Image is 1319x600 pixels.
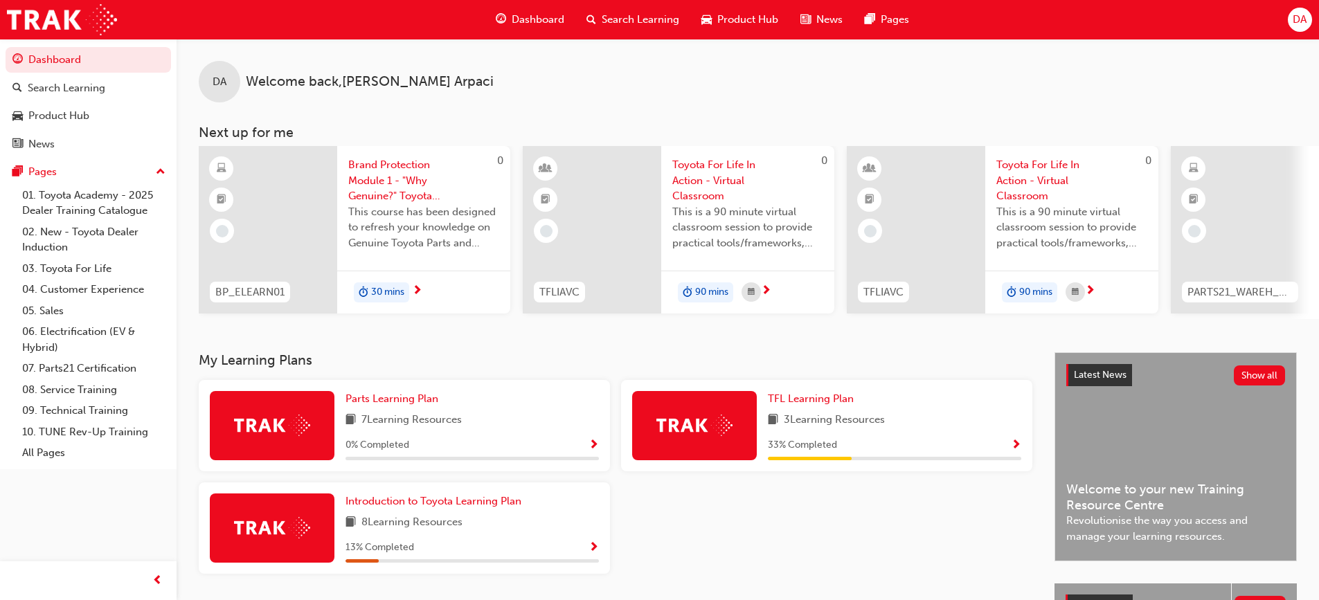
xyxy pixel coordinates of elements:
[12,110,23,122] span: car-icon
[1066,482,1285,513] span: Welcome to your new Training Resource Centre
[784,412,885,429] span: 3 Learning Resources
[672,204,823,251] span: This is a 90 minute virtual classroom session to provide practical tools/frameworks, behaviours a...
[690,6,789,34] a: car-iconProduct Hub
[7,4,117,35] img: Trak
[346,412,356,429] span: book-icon
[656,415,733,436] img: Trak
[17,400,171,421] a: 09. Technical Training
[800,11,811,28] span: news-icon
[768,412,778,429] span: book-icon
[6,75,171,101] a: Search Learning
[234,517,310,538] img: Trak
[575,6,690,34] a: search-iconSearch Learning
[1066,364,1285,386] a: Latest NewsShow all
[346,540,414,556] span: 13 % Completed
[346,514,356,531] span: book-icon
[865,11,875,28] span: pages-icon
[28,164,57,180] div: Pages
[216,225,228,237] span: learningRecordVerb_NONE-icon
[348,157,499,204] span: Brand Protection Module 1 - "Why Genuine?" Toyota Genuine Parts and Accessories
[1019,284,1052,300] span: 90 mins
[1272,553,1305,586] iframe: Intercom live chat
[497,154,503,167] span: 0
[1085,285,1095,298] span: next-icon
[12,54,23,66] span: guage-icon
[17,421,171,443] a: 10. TUNE Rev-Up Training
[6,47,171,73] a: Dashboard
[12,138,23,151] span: news-icon
[12,82,22,95] span: search-icon
[541,191,550,209] span: booktick-icon
[17,279,171,300] a: 04. Customer Experience
[1145,154,1151,167] span: 0
[17,321,171,358] a: 06. Electrification (EV & Hybrid)
[346,493,527,509] a: Introduction to Toyota Learning Plan
[152,572,163,590] span: prev-icon
[1234,365,1286,385] button: Show all
[199,352,1032,368] h3: My Learning Plans
[1007,284,1016,302] span: duration-icon
[17,258,171,280] a: 03. Toyota For Life
[816,12,843,28] span: News
[28,108,89,124] div: Product Hub
[847,146,1158,313] a: 0TFLIAVCToyota For Life In Action - Virtual ClassroomThis is a 90 minute virtual classroom sessio...
[1011,439,1021,452] span: Show Progress
[6,103,171,129] a: Product Hub
[541,160,550,178] span: learningResourceType_INSTRUCTOR_LED-icon
[523,146,834,313] a: 0TFLIAVCToyota For Life In Action - Virtual ClassroomThis is a 90 minute virtual classroom sessio...
[1074,369,1127,381] span: Latest News
[1072,284,1079,301] span: calendar-icon
[348,204,499,251] span: This course has been designed to refresh your knowledge on Genuine Toyota Parts and Accessories s...
[854,6,920,34] a: pages-iconPages
[6,131,171,157] a: News
[1188,225,1201,237] span: learningRecordVerb_NONE-icon
[602,12,679,28] span: Search Learning
[199,146,510,313] a: 0BP_ELEARN01Brand Protection Module 1 - "Why Genuine?" Toyota Genuine Parts and AccessoriesThis c...
[17,300,171,322] a: 05. Sales
[881,12,909,28] span: Pages
[346,437,409,453] span: 0 % Completed
[217,191,226,209] span: booktick-icon
[346,392,438,405] span: Parts Learning Plan
[496,11,506,28] span: guage-icon
[17,379,171,401] a: 08. Service Training
[6,159,171,185] button: Pages
[717,12,778,28] span: Product Hub
[17,221,171,258] a: 02. New - Toyota Dealer Induction
[361,412,462,429] span: 7 Learning Resources
[12,166,23,179] span: pages-icon
[1293,12,1307,28] span: DA
[996,157,1147,204] span: Toyota For Life In Action - Virtual Classroom
[217,160,226,178] span: learningResourceType_ELEARNING-icon
[6,44,171,159] button: DashboardSearch LearningProduct HubNews
[761,285,771,298] span: next-icon
[589,437,599,454] button: Show Progress
[768,391,859,407] a: TFL Learning Plan
[1189,191,1199,209] span: booktick-icon
[672,157,823,204] span: Toyota For Life In Action - Virtual Classroom
[17,185,171,221] a: 01. Toyota Academy - 2025 Dealer Training Catalogue
[412,285,422,298] span: next-icon
[996,204,1147,251] span: This is a 90 minute virtual classroom session to provide practical tools/frameworks, behaviours a...
[28,136,55,152] div: News
[1011,437,1021,454] button: Show Progress
[701,11,712,28] span: car-icon
[748,284,755,301] span: calendar-icon
[589,439,599,452] span: Show Progress
[215,284,285,300] span: BP_ELEARN01
[863,284,904,300] span: TFLIAVC
[17,442,171,464] a: All Pages
[789,6,854,34] a: news-iconNews
[246,74,494,90] span: Welcome back , [PERSON_NAME] Arpaci
[865,191,874,209] span: booktick-icon
[361,514,463,531] span: 8 Learning Resources
[485,6,575,34] a: guage-iconDashboard
[346,495,521,507] span: Introduction to Toyota Learning Plan
[28,80,105,96] div: Search Learning
[512,12,564,28] span: Dashboard
[1288,8,1312,32] button: DA
[540,225,553,237] span: learningRecordVerb_NONE-icon
[695,284,728,300] span: 90 mins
